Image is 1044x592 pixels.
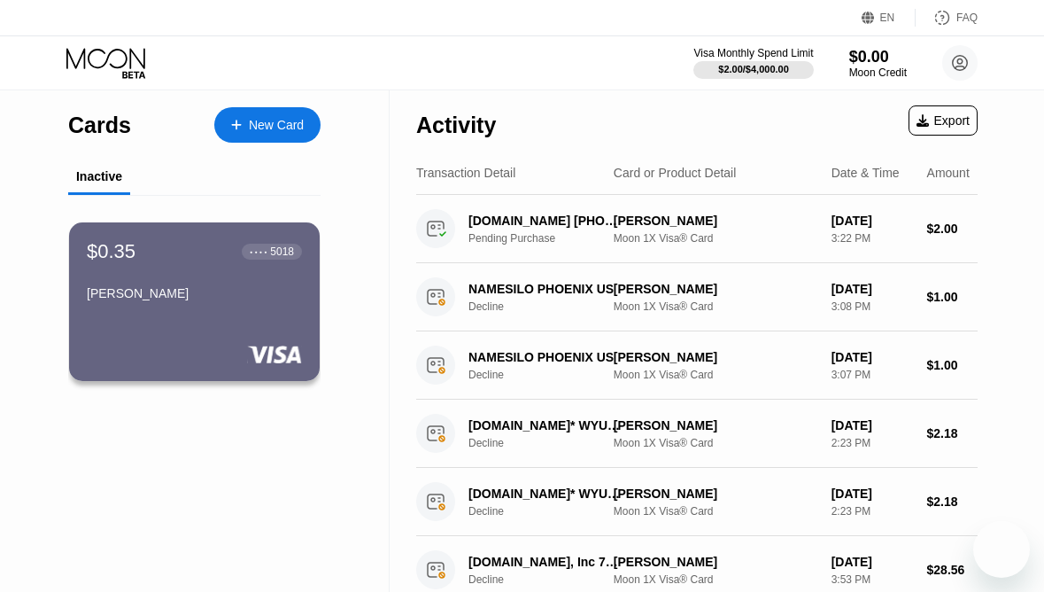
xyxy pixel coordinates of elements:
div: Visa Monthly Spend Limit [693,47,813,59]
div: [DATE] [831,555,913,569]
div: 3:08 PM [831,300,913,313]
div: [DATE] [831,418,913,432]
iframe: Button to launch messaging window [973,521,1030,578]
div: $0.00Moon Credit [849,48,907,79]
div: NAMESILO PHOENIX USDecline[PERSON_NAME]Moon 1X Visa® Card[DATE]3:08 PM$1.00 [416,263,978,331]
div: [DATE] [831,487,913,501]
div: Decline [468,573,633,586]
div: New Card [249,118,304,133]
div: Moon 1X Visa® Card [614,573,817,586]
div: [DOMAIN_NAME] [PHONE_NUMBER] US [468,214,622,228]
div: Transaction Detail [416,166,515,180]
div: [DOMAIN_NAME]* WYU3WQ [PHONE_NUMBER] US [468,418,622,432]
div: Moon 1X Visa® Card [614,505,817,518]
div: Decline [468,505,633,518]
div: Inactive [76,169,122,183]
div: EN [862,9,916,27]
div: 2:23 PM [831,505,913,518]
div: [PERSON_NAME] [614,282,817,296]
div: $2.18 [927,495,978,509]
div: [PERSON_NAME] [614,418,817,432]
div: Moon 1X Visa® Card [614,437,817,449]
div: 2:23 PM [831,437,913,449]
div: 3:53 PM [831,573,913,586]
div: [PERSON_NAME] [614,555,817,569]
div: $0.35 [87,240,135,263]
div: [DATE] [831,350,913,364]
div: $0.00 [849,48,907,66]
div: Activity [416,113,496,138]
div: Decline [468,437,633,449]
div: Date & Time [831,166,900,180]
div: FAQ [916,9,978,27]
div: [DOMAIN_NAME]* WYU3WQ [PHONE_NUMBER] US [468,487,622,501]
div: Moon 1X Visa® Card [614,369,817,381]
div: Decline [468,300,633,313]
div: 3:07 PM [831,369,913,381]
div: NAMESILO PHOENIX US [468,282,622,296]
div: [PERSON_NAME] [87,286,302,300]
div: $1.00 [927,290,978,304]
div: EN [880,12,895,24]
div: FAQ [956,12,978,24]
div: [DATE] [831,214,913,228]
div: [DOMAIN_NAME], Inc 720-2492374 US [468,555,622,569]
div: NAMESILO PHOENIX US [468,350,622,364]
div: [DOMAIN_NAME]* WYU3WQ [PHONE_NUMBER] USDecline[PERSON_NAME]Moon 1X Visa® Card[DATE]2:23 PM$2.18 [416,400,978,468]
div: Moon 1X Visa® Card [614,300,817,313]
div: Visa Monthly Spend Limit$2.00/$4,000.00 [693,47,813,79]
div: [DOMAIN_NAME] [PHONE_NUMBER] USPending Purchase[PERSON_NAME]Moon 1X Visa® Card[DATE]3:22 PM$2.00 [416,195,978,263]
div: Cards [68,113,131,138]
div: $0.35● ● ● ●5018[PERSON_NAME] [69,222,320,381]
div: Card or Product Detail [614,166,737,180]
div: [PERSON_NAME] [614,214,817,228]
div: NAMESILO PHOENIX USDecline[PERSON_NAME]Moon 1X Visa® Card[DATE]3:07 PM$1.00 [416,331,978,400]
div: [DOMAIN_NAME]* WYU3WQ [PHONE_NUMBER] USDecline[PERSON_NAME]Moon 1X Visa® Card[DATE]2:23 PM$2.18 [416,468,978,536]
div: Pending Purchase [468,232,633,245]
div: $1.00 [927,358,978,372]
div: Decline [468,369,633,381]
div: $2.18 [927,426,978,440]
div: [DATE] [831,282,913,296]
div: 3:22 PM [831,232,913,245]
div: [PERSON_NAME] [614,350,817,364]
div: 5018 [270,245,294,258]
div: $2.00 [927,222,978,236]
div: Export [909,105,978,136]
div: Amount [927,166,970,180]
div: New Card [214,107,321,143]
div: $2.00 / $4,000.00 [718,64,789,74]
div: Export [916,113,970,128]
div: Moon Credit [849,66,907,79]
div: [PERSON_NAME] [614,487,817,501]
div: ● ● ● ● [250,249,267,254]
div: $28.56 [927,563,978,577]
div: Moon 1X Visa® Card [614,232,817,245]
